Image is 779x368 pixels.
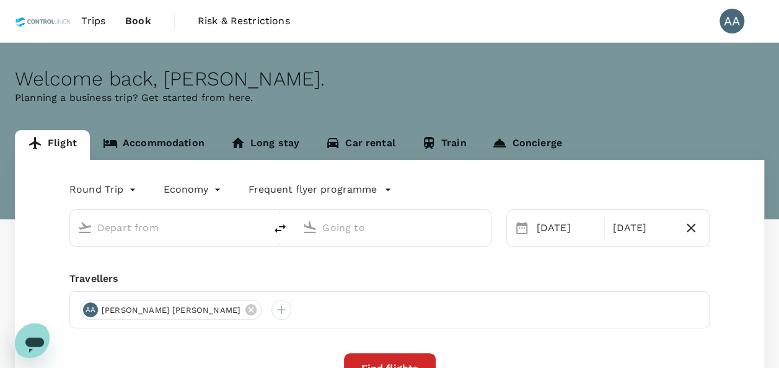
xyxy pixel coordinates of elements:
input: Depart from [97,218,239,237]
button: Open messaging window [5,5,45,45]
p: Planning a business trip? Get started from here. [15,90,764,105]
a: Train [408,130,480,160]
div: AA [83,302,98,317]
button: Open [257,226,259,229]
a: Concierge [479,130,574,160]
input: Going to [322,218,464,237]
div: AA[PERSON_NAME] [PERSON_NAME] [80,300,262,320]
span: Trips [81,14,105,28]
a: Long stay [218,130,312,160]
div: Welcome back , [PERSON_NAME] . [15,68,764,90]
a: Car rental [312,130,408,160]
p: Frequent flyer programme [249,182,377,197]
span: Book [125,14,151,28]
a: Accommodation [90,130,218,160]
button: Open [482,226,485,229]
button: delete [265,214,295,243]
div: [DATE] [532,216,602,240]
div: Economy [164,180,224,199]
img: Control Union Malaysia Sdn. Bhd. [15,7,71,35]
div: [DATE] [607,216,678,240]
span: [PERSON_NAME] [PERSON_NAME] [94,304,248,317]
a: Flight [15,130,90,160]
div: Travellers [69,271,710,286]
div: Round Trip [69,180,139,199]
div: AA [720,9,744,33]
button: Frequent flyer programme [249,182,392,197]
iframe: Button to launch messaging window, conversation in progress [10,318,50,358]
span: Risk & Restrictions [198,14,290,28]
